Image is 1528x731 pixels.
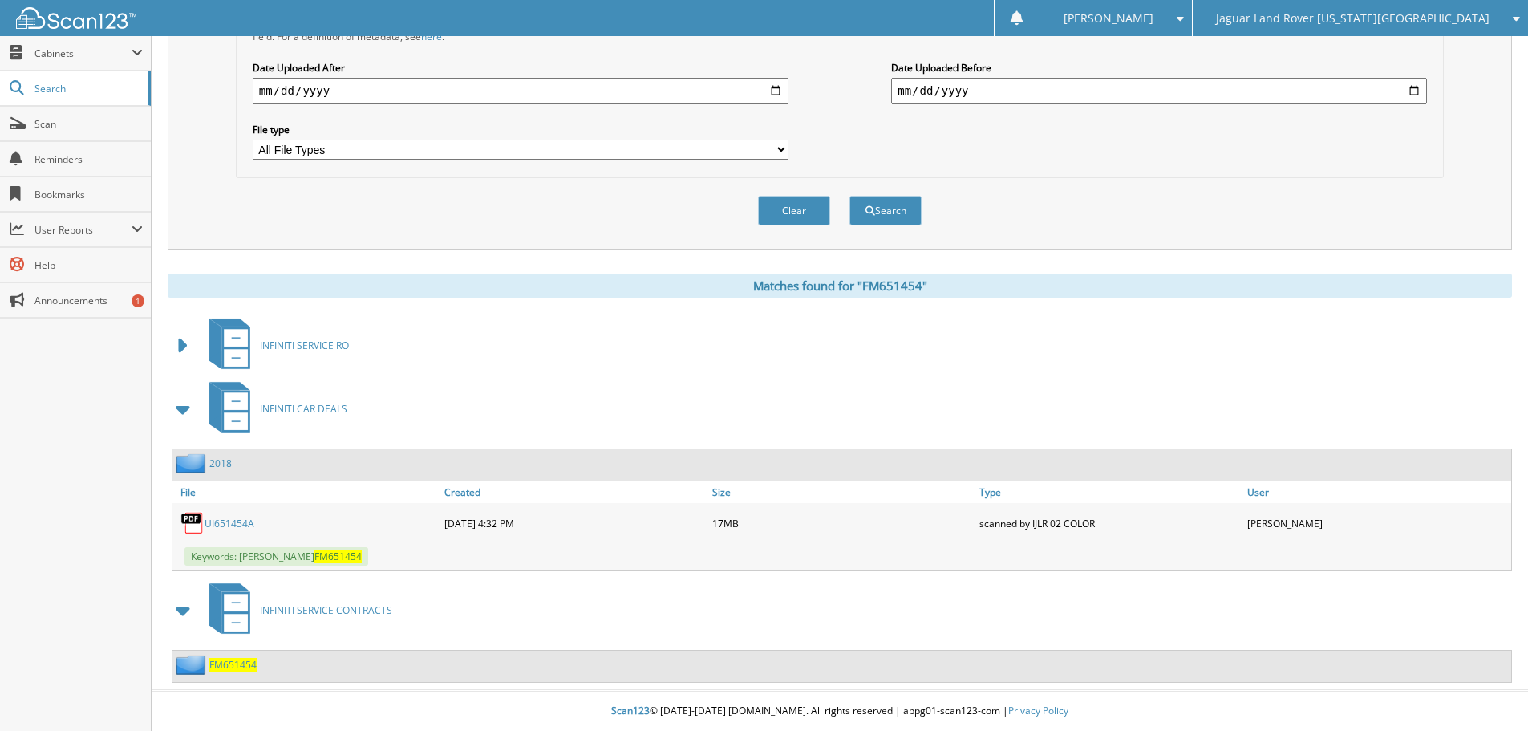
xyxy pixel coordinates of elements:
span: Jaguar Land Rover [US_STATE][GEOGRAPHIC_DATA] [1216,14,1489,23]
a: UI651454A [205,517,254,530]
a: INFINITI SERVICE RO [200,314,349,377]
img: folder2.png [176,655,209,675]
span: INFINITI SERVICE RO [260,339,349,352]
a: File [172,481,440,503]
span: Keywords: [PERSON_NAME] [184,547,368,566]
img: PDF.png [180,511,205,535]
button: Search [849,196,922,225]
span: Help [34,258,143,272]
div: 1 [132,294,144,307]
a: FM651454 [209,658,257,672]
label: Date Uploaded Before [891,61,1427,75]
span: Scan123 [611,704,650,717]
a: INFINITI SERVICE CONTRACTS [200,579,392,642]
a: INFINITI CAR DEALS [200,377,347,441]
a: here [421,30,442,43]
a: Type [975,481,1243,503]
span: Cabinets [34,47,132,60]
input: end [891,78,1427,104]
label: File type [253,123,788,136]
span: Announcements [34,294,143,307]
a: Size [708,481,976,503]
a: 2018 [209,457,232,470]
span: User Reports [34,223,132,237]
span: Scan [34,117,143,131]
input: start [253,78,788,104]
div: scanned by IJLR 02 COLOR [975,507,1243,539]
div: Matches found for "FM651454" [168,274,1512,298]
div: 17MB [708,507,976,539]
span: Reminders [34,152,143,166]
div: [DATE] 4:32 PM [440,507,708,539]
span: INFINITI CAR DEALS [260,402,347,416]
img: folder2.png [176,453,209,473]
span: INFINITI SERVICE CONTRACTS [260,603,392,617]
span: [PERSON_NAME] [1064,14,1153,23]
span: FM651454 [314,550,362,563]
span: Bookmarks [34,188,143,201]
button: Clear [758,196,830,225]
div: [PERSON_NAME] [1243,507,1511,539]
a: User [1243,481,1511,503]
a: Privacy Policy [1008,704,1068,717]
span: Search [34,82,140,95]
div: © [DATE]-[DATE] [DOMAIN_NAME]. All rights reserved | appg01-scan123-com | [152,692,1528,731]
label: Date Uploaded After [253,61,788,75]
a: Created [440,481,708,503]
img: scan123-logo-white.svg [16,7,136,29]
